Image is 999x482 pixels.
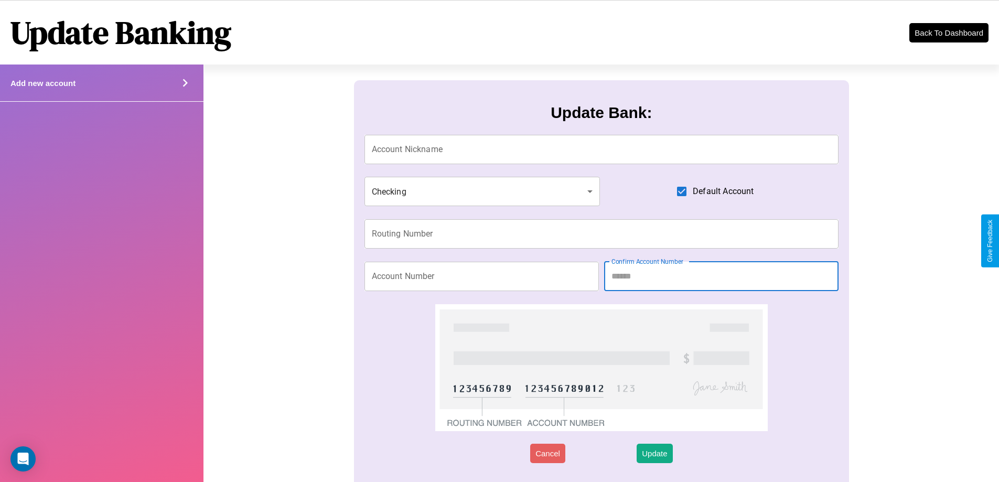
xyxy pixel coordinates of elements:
[10,446,36,472] div: Open Intercom Messenger
[10,11,231,54] h1: Update Banking
[435,304,767,431] img: check
[530,444,565,463] button: Cancel
[986,220,994,262] div: Give Feedback
[551,104,652,122] h3: Update Bank:
[364,177,600,206] div: Checking
[611,257,683,266] label: Confirm Account Number
[909,23,989,42] button: Back To Dashboard
[693,185,754,198] span: Default Account
[10,79,76,88] h4: Add new account
[637,444,672,463] button: Update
